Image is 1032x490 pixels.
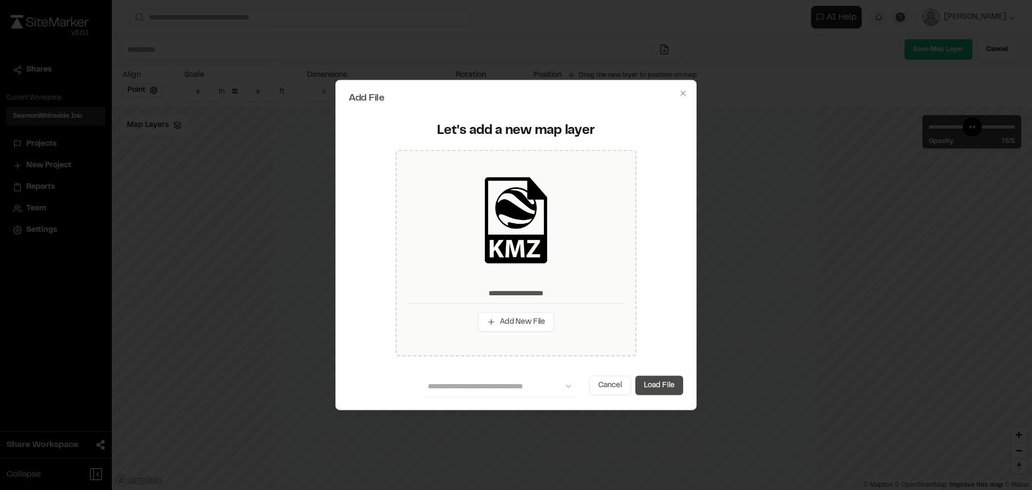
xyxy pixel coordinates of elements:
div: Add New File [396,150,636,357]
div: Let's add a new map layer [355,122,677,139]
button: Load File [635,376,683,395]
h2: Add File [349,93,683,103]
button: Cancel [589,376,631,395]
img: kmz_black_icon.png [473,177,559,263]
button: Add New File [478,312,554,331]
